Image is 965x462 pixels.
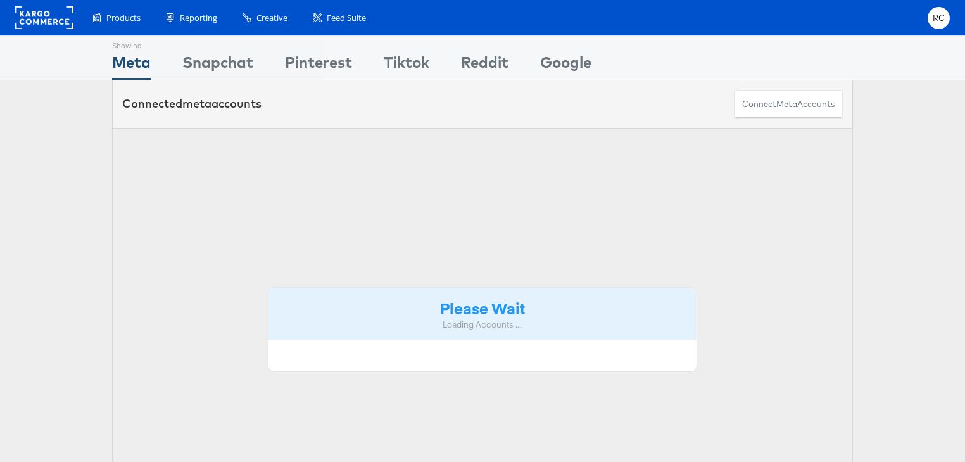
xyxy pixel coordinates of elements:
[112,36,151,51] div: Showing
[461,51,508,80] div: Reddit
[734,90,843,119] button: ConnectmetaAccounts
[540,51,591,80] div: Google
[933,14,945,22] span: RC
[256,12,287,24] span: Creative
[278,319,687,331] div: Loading Accounts ....
[384,51,429,80] div: Tiktok
[182,51,253,80] div: Snapchat
[180,12,217,24] span: Reporting
[182,96,211,111] span: meta
[327,12,366,24] span: Feed Suite
[112,51,151,80] div: Meta
[776,98,797,110] span: meta
[106,12,141,24] span: Products
[122,96,262,112] div: Connected accounts
[440,297,525,318] strong: Please Wait
[285,51,352,80] div: Pinterest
